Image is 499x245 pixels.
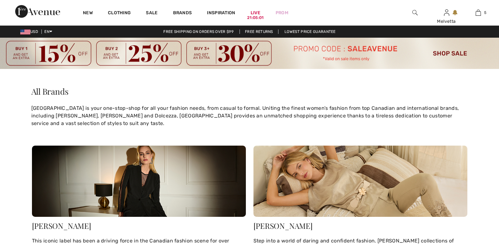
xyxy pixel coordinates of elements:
[412,9,418,16] img: search the website
[28,101,471,130] div: [GEOGRAPHIC_DATA] is your one-stop-shop for all your fashion needs, from casual to formal. Unitin...
[173,10,192,17] a: Brands
[484,10,486,16] span: 5
[251,9,260,16] a: Live21:05:01
[28,84,471,99] h1: All Brands
[20,29,30,35] img: US Dollar
[83,10,93,17] a: New
[476,9,481,16] img: My Bag
[247,15,264,21] div: 21:05:01
[253,222,467,229] div: [PERSON_NAME]
[158,29,239,34] a: Free shipping on orders over $99
[44,29,52,34] span: EN
[276,9,288,16] a: Prom
[146,10,158,17] a: Sale
[240,29,278,34] a: Free Returns
[32,146,246,217] img: Joseph Ribkoff
[20,29,41,34] span: USD
[253,146,467,217] img: Frank Lyman
[444,9,449,16] img: My Info
[279,29,341,34] a: Lowest Price Guarantee
[15,5,60,18] img: 1ère Avenue
[444,9,449,16] a: Sign In
[463,9,494,16] a: 5
[32,222,246,229] div: [PERSON_NAME]
[207,10,235,17] span: Inspiration
[108,10,131,17] a: Clothing
[431,18,462,25] div: Melvetta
